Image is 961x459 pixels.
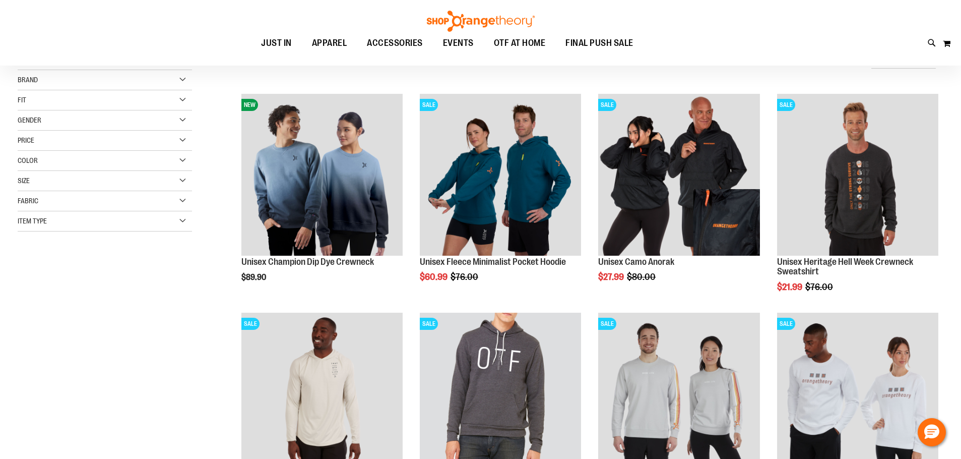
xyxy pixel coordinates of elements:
a: APPAREL [302,32,357,54]
button: Hello, have a question? Let’s chat. [918,418,946,446]
span: Price [18,136,34,144]
span: OTF AT HOME [494,32,546,54]
span: SALE [598,318,616,330]
img: Shop Orangetheory [425,11,536,32]
span: SALE [420,99,438,111]
a: JUST IN [251,32,302,55]
a: OTF AT HOME [484,32,556,55]
span: Fit [18,96,26,104]
div: product [236,89,408,308]
a: ACCESSORIES [357,32,433,55]
span: $89.90 [241,273,268,282]
div: product [593,89,764,308]
div: product [415,89,586,308]
span: NEW [241,99,258,111]
span: Size [18,177,30,185]
img: Product image for Unisex Heritage Hell Week Crewneck Sweatshirt [777,94,938,255]
span: FINAL PUSH SALE [565,32,633,54]
span: Color [18,156,38,164]
a: EVENTS [433,32,484,55]
a: FINAL PUSH SALE [555,32,644,55]
div: product [772,89,943,318]
span: $21.99 [777,282,804,292]
a: Unisex Heritage Hell Week Crewneck Sweatshirt [777,257,913,277]
a: Unisex Champion Dip Dye CrewneckNEW [241,94,403,257]
a: Unisex Camo Anorak [598,257,674,267]
span: JUST IN [261,32,292,54]
a: Unisex Fleece Minimalist Pocket Hoodie [420,257,566,267]
span: SALE [777,318,795,330]
a: Product image for Unisex Heritage Hell Week Crewneck SweatshirtSALE [777,94,938,257]
a: Product image for Unisex Camo AnorakSALE [598,94,759,257]
img: Unisex Fleece Minimalist Pocket Hoodie [420,94,581,255]
img: Unisex Champion Dip Dye Crewneck [241,94,403,255]
span: EVENTS [443,32,474,54]
span: SALE [420,318,438,330]
span: $27.99 [598,272,625,282]
span: $80.00 [627,272,657,282]
a: Unisex Champion Dip Dye Crewneck [241,257,374,267]
span: SALE [598,99,616,111]
span: APPAREL [312,32,347,54]
a: Unisex Fleece Minimalist Pocket HoodieSALE [420,94,581,257]
span: SALE [777,99,795,111]
img: Product image for Unisex Camo Anorak [598,94,759,255]
span: Brand [18,76,38,84]
span: Item Type [18,217,47,225]
span: $60.99 [420,272,449,282]
span: ACCESSORIES [367,32,423,54]
span: SALE [241,318,260,330]
span: Fabric [18,197,38,205]
span: Gender [18,116,41,124]
span: $76.00 [451,272,480,282]
span: $76.00 [805,282,835,292]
